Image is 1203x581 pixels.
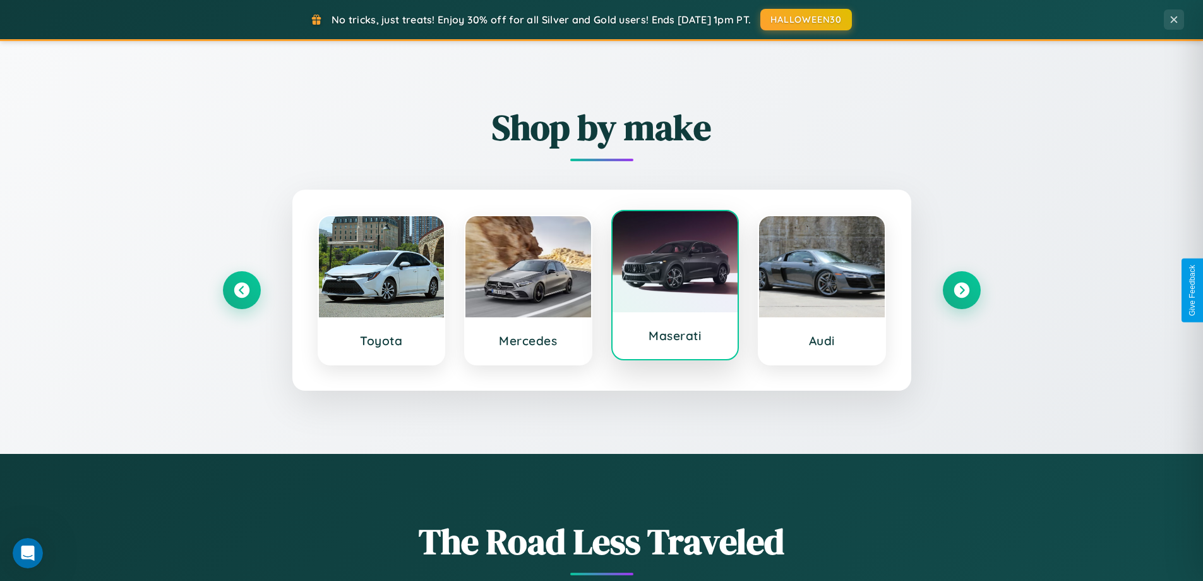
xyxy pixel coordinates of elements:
[332,13,751,26] span: No tricks, just treats! Enjoy 30% off for all Silver and Gold users! Ends [DATE] 1pm PT.
[478,333,578,348] h3: Mercedes
[223,517,981,566] h1: The Road Less Traveled
[760,9,852,30] button: HALLOWEEN30
[1188,265,1197,316] div: Give Feedback
[772,333,872,348] h3: Audi
[625,328,726,343] h3: Maserati
[13,538,43,568] iframe: Intercom live chat
[332,333,432,348] h3: Toyota
[223,103,981,152] h2: Shop by make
